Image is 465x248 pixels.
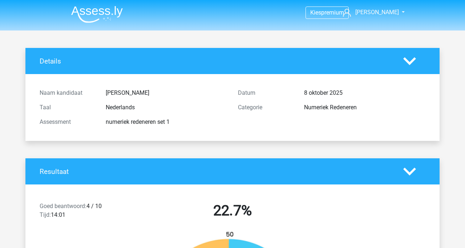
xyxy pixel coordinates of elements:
[34,89,100,97] div: Naam kandidaat
[232,103,299,112] div: Categorie
[310,9,321,16] span: Kies
[40,167,392,176] h4: Resultaat
[40,211,51,218] span: Tijd:
[34,118,100,126] div: Assessment
[139,202,326,219] h2: 22.7%
[100,103,232,112] div: Nederlands
[299,103,431,112] div: Numeriek Redeneren
[100,118,232,126] div: numeriek redeneren set 1
[306,8,348,17] a: Kiespremium
[321,9,344,16] span: premium
[34,202,133,222] div: 4 / 10 14:01
[34,103,100,112] div: Taal
[100,89,232,97] div: [PERSON_NAME]
[232,89,299,97] div: Datum
[355,9,399,16] span: [PERSON_NAME]
[71,6,123,23] img: Assessly
[299,89,431,97] div: 8 oktober 2025
[40,203,86,210] span: Goed beantwoord:
[340,8,400,17] a: [PERSON_NAME]
[40,57,392,65] h4: Details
